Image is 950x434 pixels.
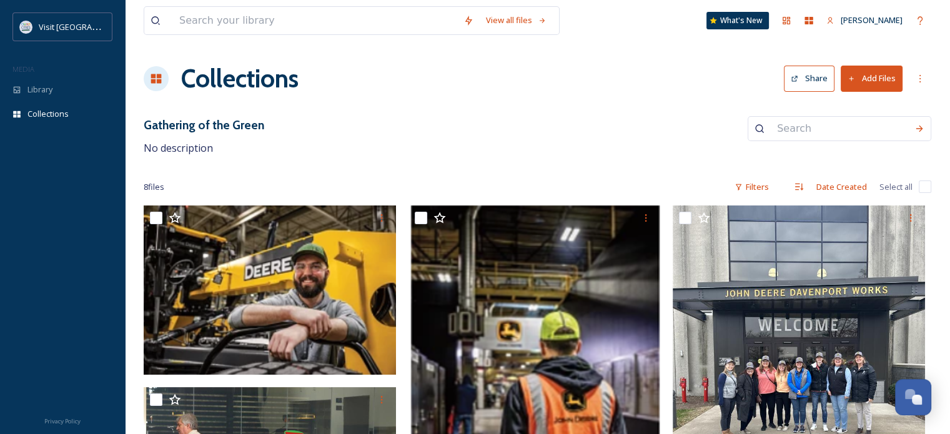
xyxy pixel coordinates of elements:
span: 8 file s [144,181,164,193]
h3: Gathering of the Green [144,116,264,134]
button: Share [784,66,834,91]
a: [PERSON_NAME] [820,8,909,32]
input: Search your library [173,7,457,34]
a: View all files [480,8,553,32]
div: Date Created [810,175,873,199]
a: Privacy Policy [44,413,81,428]
span: Select all [879,181,913,193]
img: QCCVB_VISIT_vert_logo_4c_tagline_122019.svg [20,21,32,33]
input: Search [771,115,908,142]
div: Filters [728,175,775,199]
span: MEDIA [12,64,34,74]
span: Collections [27,108,69,120]
span: Library [27,84,52,96]
img: deere 2.png [144,205,396,375]
span: Privacy Policy [44,417,81,425]
a: Collections [181,60,299,97]
span: No description [144,141,213,155]
button: Add Files [841,66,903,91]
span: Visit [GEOGRAPHIC_DATA] [39,21,136,32]
button: Open Chat [895,379,931,415]
span: [PERSON_NAME] [841,14,903,26]
a: What's New [706,12,769,29]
